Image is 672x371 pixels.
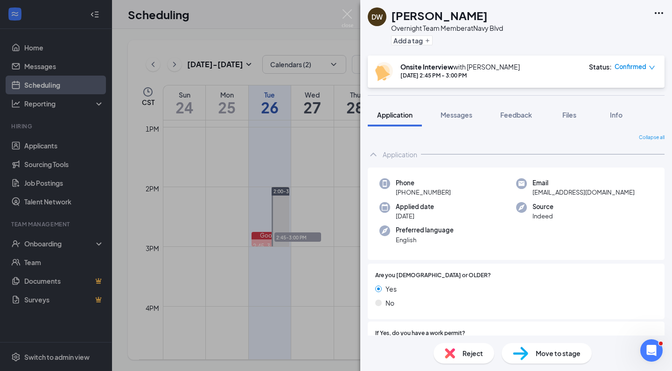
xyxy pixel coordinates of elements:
span: Messages [441,111,472,119]
span: No [385,298,394,308]
span: Confirmed [615,62,646,71]
span: Collapse all [639,134,665,141]
span: If Yes, do you have a work permit? [375,329,465,338]
span: Yes [385,284,397,294]
span: [DATE] [396,211,434,221]
div: DW [371,12,383,21]
span: Phone [396,178,451,188]
div: Application [383,150,417,159]
svg: ChevronUp [368,149,379,160]
svg: Ellipses [653,7,665,19]
span: Source [532,202,553,211]
span: Application [377,111,413,119]
h1: [PERSON_NAME] [391,7,488,23]
span: Preferred language [396,225,454,235]
span: [PHONE_NUMBER] [396,188,451,197]
svg: Plus [425,38,430,43]
span: Feedback [500,111,532,119]
span: Email [532,178,635,188]
span: Indeed [532,211,553,221]
div: with [PERSON_NAME] [400,62,520,71]
span: Reject [462,348,483,358]
b: Onsite Interview [400,63,453,71]
div: Overnight Team Member at Navy Blvd [391,23,503,33]
span: down [649,64,655,71]
div: Status : [589,62,612,71]
span: Applied date [396,202,434,211]
span: Are you [DEMOGRAPHIC_DATA] or OLDER? [375,271,491,280]
iframe: Intercom live chat [640,339,663,362]
span: [EMAIL_ADDRESS][DOMAIN_NAME] [532,188,635,197]
div: [DATE] 2:45 PM - 3:00 PM [400,71,520,79]
span: Files [562,111,576,119]
button: PlusAdd a tag [391,35,433,45]
span: Move to stage [536,348,581,358]
span: Info [610,111,623,119]
span: English [396,235,454,245]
